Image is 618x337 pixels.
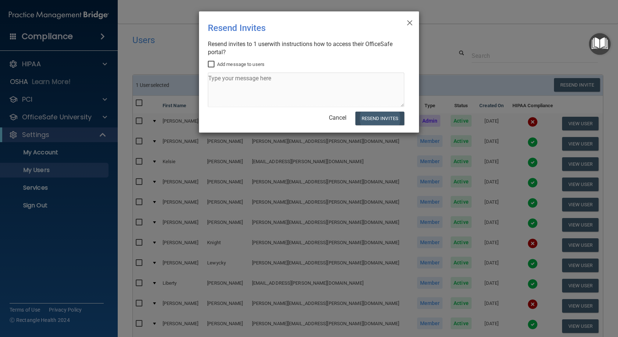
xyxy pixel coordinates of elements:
span: × [406,14,413,29]
button: Open Resource Center [589,33,611,55]
input: Add message to users [208,62,216,67]
a: Cancel [329,114,347,121]
div: Resend invites to 1 user with instructions how to access their OfficeSafe portal? [208,40,404,56]
button: Resend Invites [355,112,404,125]
div: Resend Invites [208,17,380,39]
label: Add message to users [208,60,264,69]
